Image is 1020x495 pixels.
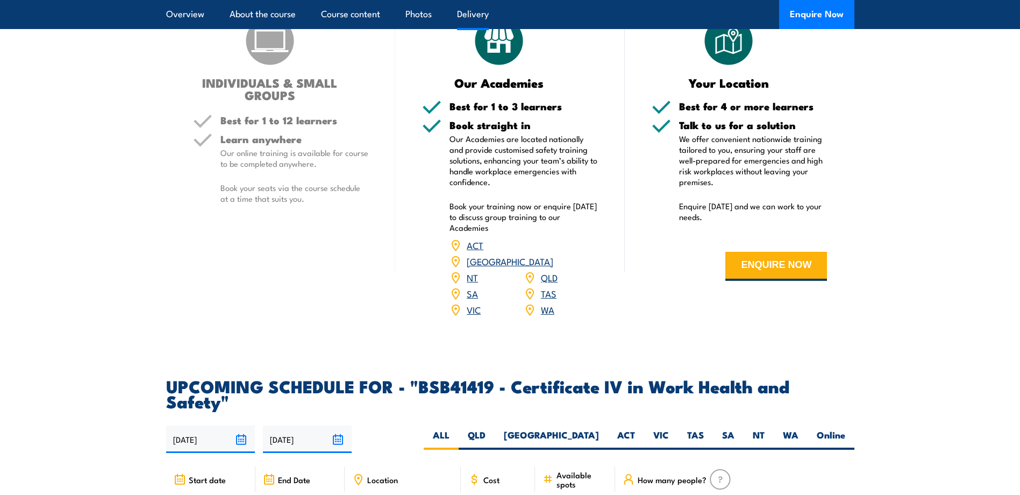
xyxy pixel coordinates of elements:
[467,238,483,251] a: ACT
[220,134,369,144] h5: Learn anywhere
[644,429,678,450] label: VIC
[679,133,828,187] p: We offer convenient nationwide training tailored to you, ensuring your staff are well-prepared fo...
[638,475,707,484] span: How many people?
[278,475,310,484] span: End Date
[679,201,828,222] p: Enquire [DATE] and we can work to your needs.
[220,147,369,169] p: Our online training is available for course to be completed anywhere.
[744,429,774,450] label: NT
[495,429,608,450] label: [GEOGRAPHIC_DATA]
[541,287,557,300] a: TAS
[467,287,478,300] a: SA
[166,378,854,408] h2: UPCOMING SCHEDULE FOR - "BSB41419 - Certificate IV in Work Health and Safety"
[713,429,744,450] label: SA
[220,115,369,125] h5: Best for 1 to 12 learners
[483,475,500,484] span: Cost
[774,429,808,450] label: WA
[263,426,352,453] input: To date
[367,475,398,484] span: Location
[459,429,495,450] label: QLD
[725,252,827,281] button: ENQUIRE NOW
[541,303,554,316] a: WA
[189,475,226,484] span: Start date
[541,271,558,284] a: QLD
[193,76,347,101] h3: INDIVIDUALS & SMALL GROUPS
[450,101,598,111] h5: Best for 1 to 3 learners
[808,429,854,450] label: Online
[652,76,806,89] h3: Your Location
[608,429,644,450] label: ACT
[557,470,608,489] span: Available spots
[679,101,828,111] h5: Best for 4 or more learners
[450,120,598,130] h5: Book straight in
[166,426,255,453] input: From date
[220,182,369,204] p: Book your seats via the course schedule at a time that suits you.
[678,429,713,450] label: TAS
[450,133,598,187] p: Our Academies are located nationally and provide customised safety training solutions, enhancing ...
[467,254,553,267] a: [GEOGRAPHIC_DATA]
[467,271,478,284] a: NT
[424,429,459,450] label: ALL
[467,303,481,316] a: VIC
[679,120,828,130] h5: Talk to us for a solution
[450,201,598,233] p: Book your training now or enquire [DATE] to discuss group training to our Academies
[422,76,576,89] h3: Our Academies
